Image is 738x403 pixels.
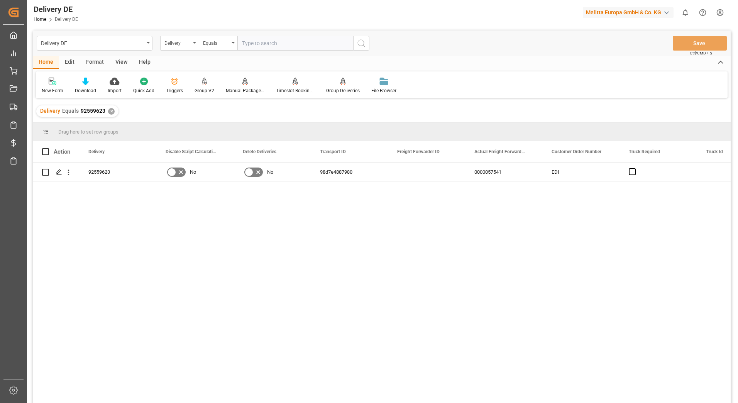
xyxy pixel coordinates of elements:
[326,87,360,94] div: Group Deliveries
[88,149,105,154] span: Delivery
[673,36,727,51] button: Save
[203,38,229,47] div: Equals
[108,87,122,94] div: Import
[583,5,677,20] button: Melitta Europa GmbH & Co. KG
[108,108,115,115] div: ✕
[40,108,60,114] span: Delivery
[677,4,694,21] button: show 0 new notifications
[397,149,440,154] span: Freight Forwarder ID
[34,3,78,15] div: Delivery DE
[81,108,105,114] span: 92559623
[33,56,59,69] div: Home
[353,36,369,51] button: search button
[195,87,214,94] div: Group V2
[629,149,660,154] span: Truck Required
[75,87,96,94] div: Download
[59,56,80,69] div: Edit
[133,87,154,94] div: Quick Add
[62,108,79,114] span: Equals
[465,163,542,181] div: 0000057541
[160,36,199,51] button: open menu
[42,87,63,94] div: New Form
[542,163,620,181] div: EDI
[110,56,133,69] div: View
[37,36,152,51] button: open menu
[583,7,674,18] div: Melitta Europa GmbH & Co. KG
[133,56,156,69] div: Help
[33,163,79,181] div: Press SPACE to select this row.
[226,87,264,94] div: Manual Package TypeDetermination
[552,149,601,154] span: Customer Order Number
[267,163,273,181] span: No
[58,129,118,135] span: Drag here to set row groups
[320,149,346,154] span: Transport ID
[166,87,183,94] div: Triggers
[474,149,526,154] span: Actual Freight Forwarder ID
[54,148,70,155] div: Action
[80,56,110,69] div: Format
[164,38,191,47] div: Delivery
[276,87,315,94] div: Timeslot Booking Report
[694,4,711,21] button: Help Center
[237,36,353,51] input: Type to search
[371,87,396,94] div: File Browser
[243,149,276,154] span: Delete Deliveries
[690,50,712,56] span: Ctrl/CMD + S
[190,163,196,181] span: No
[166,149,217,154] span: Disable Script Calculations
[311,163,388,181] div: 98d7e4887980
[41,38,144,47] div: Delivery DE
[199,36,237,51] button: open menu
[706,149,723,154] span: Truck Id
[34,17,46,22] a: Home
[79,163,156,181] div: 92559623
